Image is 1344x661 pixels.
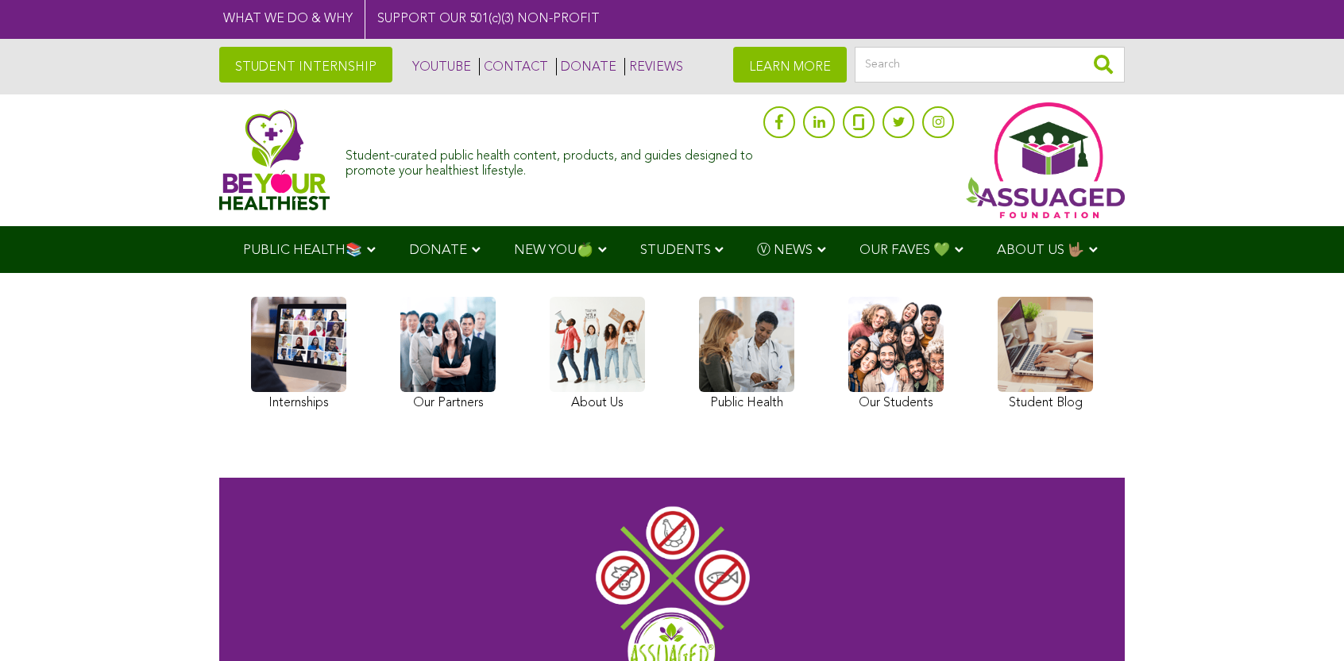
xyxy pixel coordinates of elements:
[859,244,950,257] span: OUR FAVES 💚
[624,58,683,75] a: REVIEWS
[966,102,1125,218] img: Assuaged App
[853,114,864,130] img: glassdoor
[640,244,711,257] span: STUDENTS
[733,47,847,83] a: LEARN MORE
[219,110,330,210] img: Assuaged
[855,47,1125,83] input: Search
[757,244,813,257] span: Ⓥ NEWS
[346,141,755,179] div: Student-curated public health content, products, and guides designed to promote your healthiest l...
[243,244,362,257] span: PUBLIC HEALTH📚
[479,58,548,75] a: CONTACT
[409,244,467,257] span: DONATE
[219,226,1125,273] div: Navigation Menu
[556,58,616,75] a: DONATE
[514,244,593,257] span: NEW YOU🍏
[219,47,392,83] a: STUDENT INTERNSHIP
[1265,585,1344,661] iframe: Chat Widget
[997,244,1084,257] span: ABOUT US 🤟🏽
[408,58,471,75] a: YOUTUBE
